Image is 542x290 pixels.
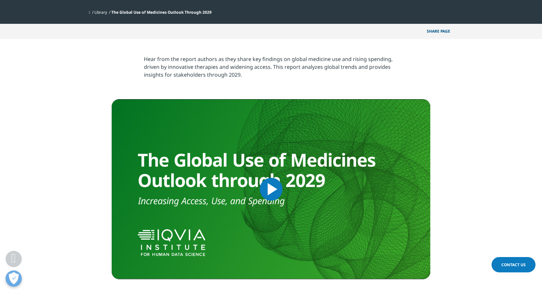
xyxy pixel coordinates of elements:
[144,55,398,84] p: Hear from the report authors as they share key findings on global medicine use and rising spendin...
[492,257,535,272] a: Contact Us
[501,262,526,267] span: Contact Us
[94,9,107,15] a: Library
[422,24,463,39] button: Share PAGEShare PAGE
[422,24,463,39] p: Share PAGE
[112,99,430,279] video-js: Video Player
[260,178,283,201] button: Play Video
[6,270,22,287] button: Ouvrir le centre de préférences
[111,9,212,15] span: The Global Use of Medicines Outlook Through 2029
